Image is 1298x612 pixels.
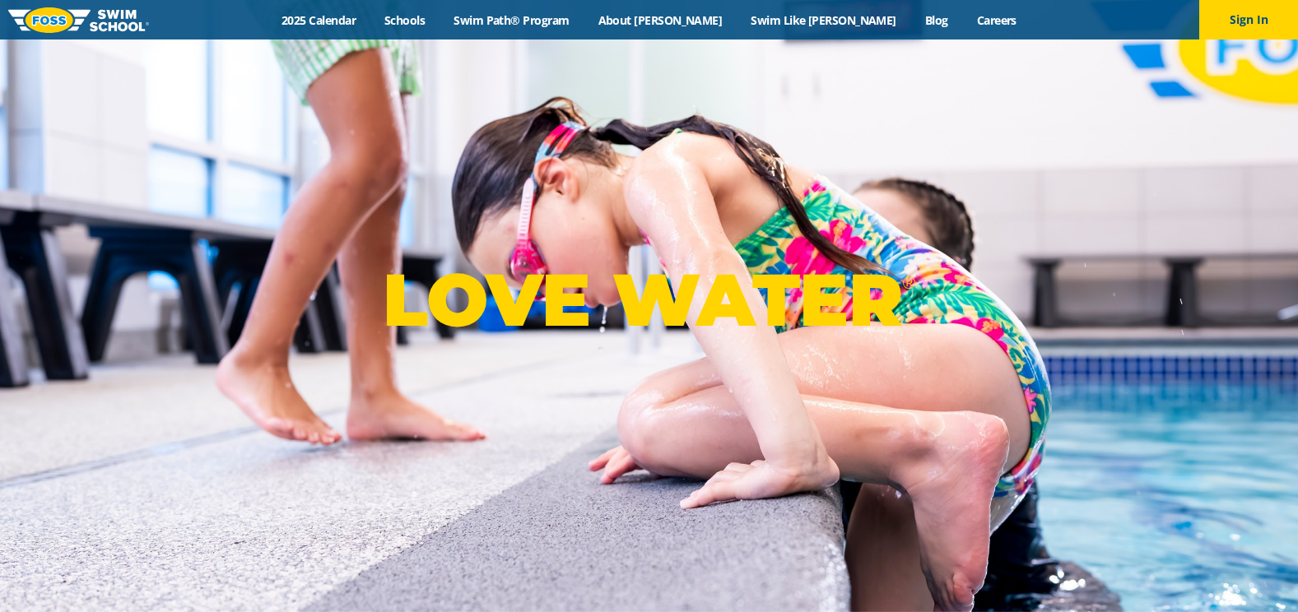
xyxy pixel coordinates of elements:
a: About [PERSON_NAME] [584,12,737,28]
p: LOVE WATER [383,256,915,344]
a: Swim Path® Program [440,12,584,28]
a: Swim Like [PERSON_NAME] [737,12,911,28]
img: FOSS Swim School Logo [8,7,149,33]
sup: ® [902,272,915,293]
a: 2025 Calendar [268,12,370,28]
a: Blog [910,12,962,28]
a: Careers [962,12,1030,28]
a: Schools [370,12,440,28]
